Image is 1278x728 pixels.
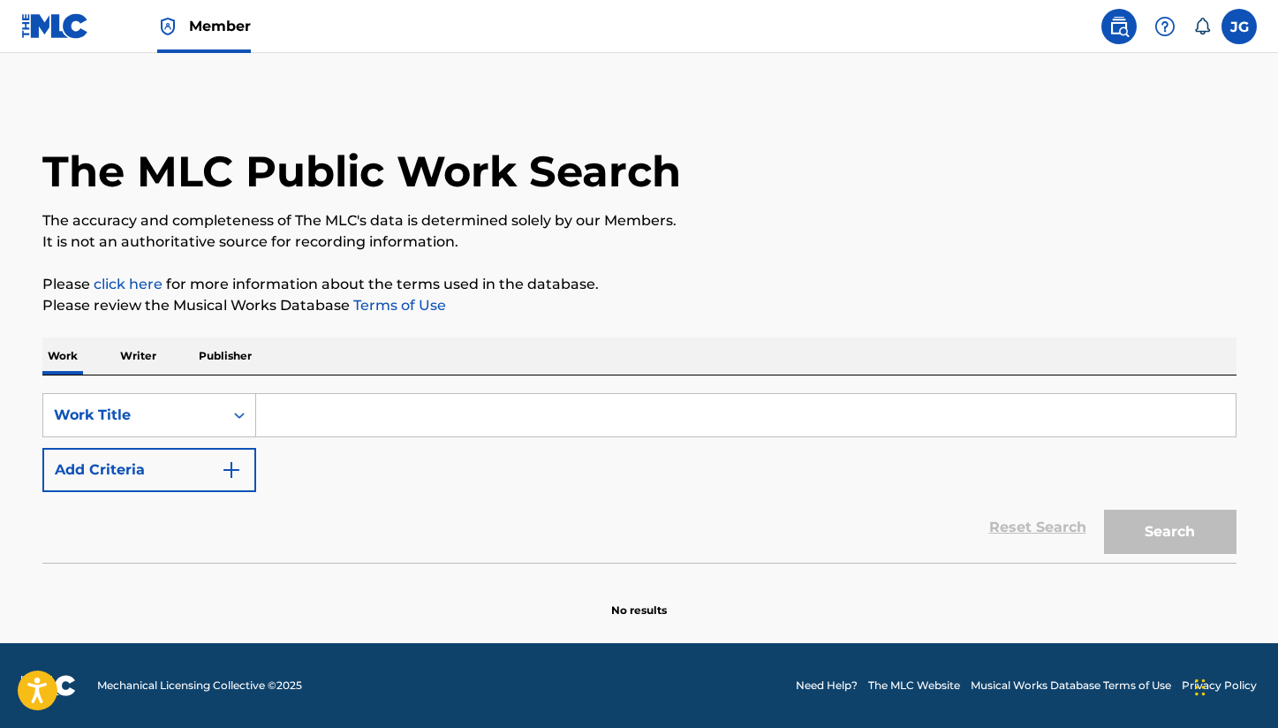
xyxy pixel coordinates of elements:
a: The MLC Website [868,678,960,694]
span: Mechanical Licensing Collective © 2025 [97,678,302,694]
p: Please for more information about the terms used in the database. [42,274,1236,295]
p: Work [42,337,83,375]
img: MLC Logo [21,13,89,39]
a: Musical Works Database Terms of Use [971,678,1171,694]
img: logo [21,675,76,696]
a: Privacy Policy [1182,678,1257,694]
h1: The MLC Public Work Search [42,145,681,198]
p: Publisher [193,337,257,375]
form: Search Form [42,393,1236,563]
div: User Menu [1221,9,1257,44]
a: Terms of Use [350,297,446,314]
a: click here [94,276,163,292]
img: search [1108,16,1130,37]
p: Please review the Musical Works Database [42,295,1236,316]
img: Top Rightsholder [157,16,178,37]
div: Help [1147,9,1183,44]
div: Drag [1195,661,1206,714]
div: Notifications [1193,18,1211,35]
p: The accuracy and completeness of The MLC's data is determined solely by our Members. [42,210,1236,231]
img: help [1154,16,1176,37]
button: Add Criteria [42,448,256,492]
img: 9d2ae6d4665cec9f34b9.svg [221,459,242,481]
a: Public Search [1101,9,1137,44]
div: Work Title [54,405,213,426]
span: Member [189,16,251,36]
p: Writer [115,337,162,375]
p: It is not an authoritative source for recording information. [42,231,1236,253]
a: Need Help? [796,678,858,694]
p: No results [611,581,667,618]
iframe: Chat Widget [1190,643,1278,728]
